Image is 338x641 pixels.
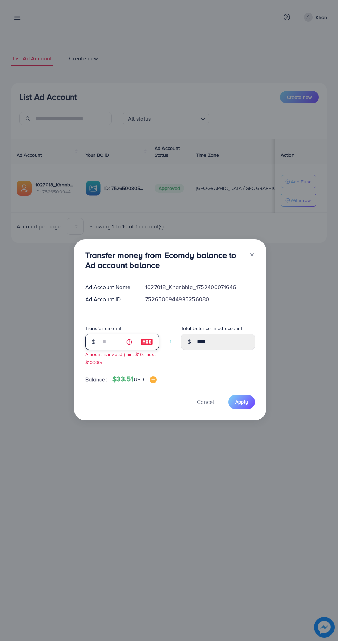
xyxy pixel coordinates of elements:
[80,283,140,291] div: Ad Account Name
[197,398,214,406] span: Cancel
[141,338,153,346] img: image
[140,295,260,303] div: 7526500944935256080
[188,395,223,409] button: Cancel
[235,398,248,405] span: Apply
[140,283,260,291] div: 1027018_Khanbhia_1752400071646
[85,325,121,332] label: Transfer amount
[85,351,156,365] small: Amount is invalid (min: $10, max: $10000)
[150,376,157,383] img: image
[133,376,144,383] span: USD
[181,325,242,332] label: Total balance in ad account
[85,376,107,384] span: Balance:
[228,395,255,409] button: Apply
[80,295,140,303] div: Ad Account ID
[112,375,157,384] h4: $33.51
[85,250,244,270] h3: Transfer money from Ecomdy balance to Ad account balance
